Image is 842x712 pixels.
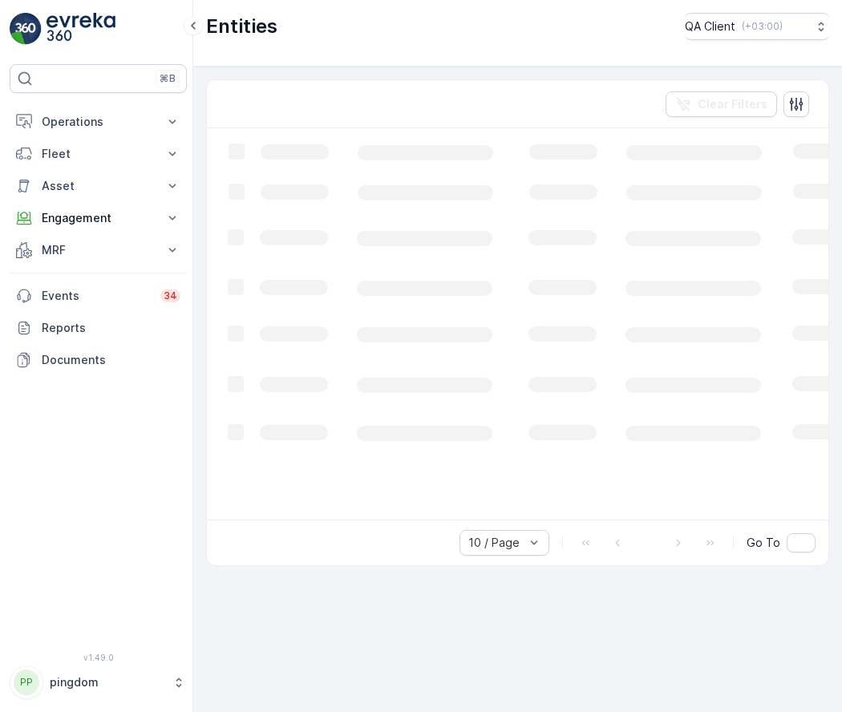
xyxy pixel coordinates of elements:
[42,146,155,162] p: Fleet
[206,14,277,39] p: Entities
[10,280,187,312] a: Events34
[42,114,155,130] p: Operations
[10,665,187,699] button: PPpingdom
[50,674,164,690] p: pingdom
[10,653,187,662] span: v 1.49.0
[685,18,735,34] p: QA Client
[10,234,187,266] button: MRF
[42,210,155,226] p: Engagement
[42,320,180,336] p: Reports
[10,344,187,376] a: Documents
[42,352,180,368] p: Documents
[10,312,187,344] a: Reports
[685,13,829,40] button: QA Client(+03:00)
[747,535,780,551] span: Go To
[10,106,187,138] button: Operations
[10,170,187,202] button: Asset
[698,96,767,112] p: Clear Filters
[42,242,155,258] p: MRF
[47,13,115,45] img: logo_light-DOdMpM7g.png
[742,20,783,33] p: ( +03:00 )
[10,202,187,234] button: Engagement
[14,670,39,695] div: PP
[10,138,187,170] button: Fleet
[164,289,177,302] p: 34
[42,288,151,304] p: Events
[666,91,777,117] button: Clear Filters
[42,178,155,194] p: Asset
[160,72,176,85] p: ⌘B
[10,13,42,45] img: logo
